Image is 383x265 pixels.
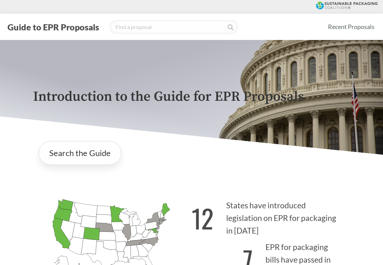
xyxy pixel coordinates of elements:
p: States have introduced legislation on EPR for packaging in [DATE] [192,195,350,237]
a: Search the Guide [39,141,121,165]
button: Guide to EPR Proposals [5,22,101,32]
p: Introduction to the Guide for EPR Proposals [33,89,350,104]
input: Find a proposal [110,20,238,34]
strong: 12 [192,199,214,237]
a: Recent Proposals [325,19,378,34]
